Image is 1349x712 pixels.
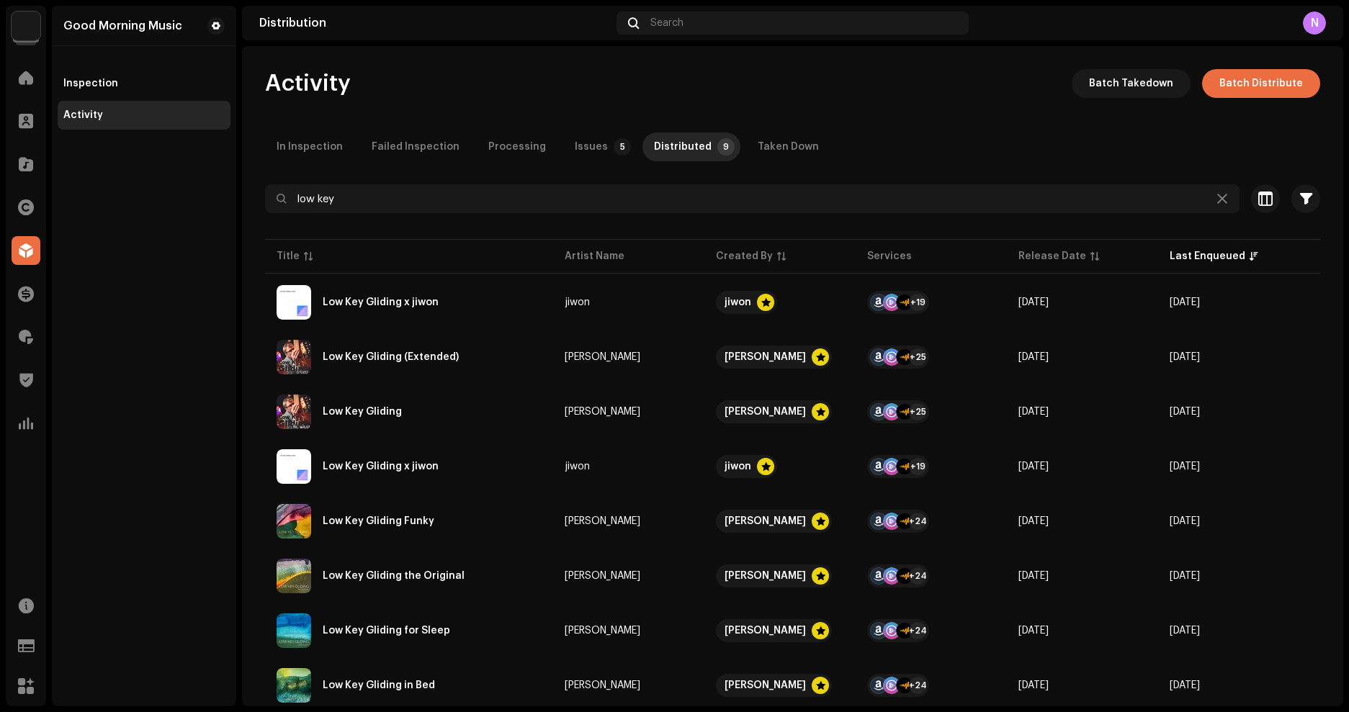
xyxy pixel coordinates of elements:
span: Jul 15, 2020 [1018,352,1049,362]
input: Search [265,184,1240,213]
span: May 1, 2025 [1018,571,1049,581]
span: Aug 8, 2025 [1018,461,1049,472]
span: jiwon [716,291,844,314]
span: Aug 14, 2025 [1170,407,1200,417]
span: Hal Walker [716,510,844,533]
img: bcd4ce32-2978-4308-af92-ed202946f236 [277,449,311,484]
span: Activity [265,69,351,98]
span: May 22, 2025 [1018,680,1049,690]
span: Hal Walker [565,571,693,581]
img: 76baadb5-92e0-4f88-b0c0-7bf4a2eae47d [277,559,311,593]
span: May 29, 2025 [1018,626,1049,636]
div: +24 [909,513,926,530]
p-badge: 9 [717,138,735,156]
span: Apr 12, 2025 [1170,680,1200,690]
div: +24 [909,677,926,694]
span: Hal Walker [565,352,693,362]
div: Created By [716,249,773,263]
img: e8100b90-b4d9-464d-97a1-614a046b3b14 [277,613,311,648]
span: Hal Walker [565,680,693,690]
div: Release Date [1018,249,1086,263]
div: Low Key Gliding x jiwon [323,297,439,307]
span: Batch Takedown [1089,69,1173,98]
div: [PERSON_NAME] [725,619,806,642]
img: 72dd31b0-d330-4b79-8975-845a8fb16ee4 [277,340,311,374]
span: Hal Walker [565,626,693,636]
div: Taken Down [758,132,819,161]
div: jiwon [725,291,751,314]
span: Hal Walker [716,674,844,697]
div: Title [277,249,300,263]
div: Low Key Gliding for Sleep [323,626,450,636]
div: Inspection [63,78,118,89]
div: [PERSON_NAME] [725,400,806,423]
span: Apr 14, 2025 [1170,571,1200,581]
div: [PERSON_NAME] [565,407,640,417]
div: [PERSON_NAME] [565,571,640,581]
div: Activity [63,109,103,121]
div: [PERSON_NAME] [725,674,806,697]
div: jiwon [725,455,751,478]
div: Issues [575,132,608,161]
span: Hal Walker [716,400,844,423]
re-m-nav-item: Inspection [58,69,230,98]
span: Sep 17, 2025 [1018,297,1049,307]
span: Hal Walker [716,564,844,587]
div: jiwon [565,297,590,307]
div: [PERSON_NAME] [565,626,640,636]
span: Jul 4, 2020 [1018,407,1049,417]
span: Sep 10, 2025 [1170,352,1200,362]
span: Hal Walker [716,346,844,369]
span: Apr 13, 2025 [1170,626,1200,636]
span: Hal Walker [565,407,693,417]
div: Low Key Gliding in Bed [323,680,435,690]
div: Low Key Gliding (Extended) [323,352,459,362]
img: 0dc9dc0b-21d6-44fc-b884-4d80d65a24d1 [277,668,311,703]
div: Distributed [654,132,712,161]
div: +25 [909,403,926,420]
div: [PERSON_NAME] [725,564,806,587]
div: Low Key Gliding x jiwon [323,461,439,472]
span: Jun 12, 2025 [1018,516,1049,526]
span: Batch Distribute [1219,69,1303,98]
span: Jul 21, 2025 [1170,461,1200,472]
img: 7ef54397-c566-45c7-b105-98c63b6e6443 [277,395,311,429]
div: In Inspection [277,132,343,161]
div: Processing [488,132,546,161]
p-badge: 5 [614,138,631,156]
re-m-nav-item: Activity [58,101,230,130]
span: jiwon [565,461,693,472]
span: Apr 14, 2025 [1170,516,1200,526]
div: Failed Inspection [372,132,460,161]
div: Low Key Gliding [323,407,402,417]
div: Low Key Gliding Funky [323,516,434,526]
div: Good Morning Music [63,20,182,32]
div: +25 [909,348,926,366]
div: [PERSON_NAME] [565,516,640,526]
div: [PERSON_NAME] [565,680,640,690]
div: Low Key Gliding the Original [323,571,465,581]
div: +19 [909,294,926,311]
div: +24 [909,567,926,585]
span: Hal Walker [716,619,844,642]
div: Last Enqueued [1170,249,1245,263]
span: jiwon [716,455,844,478]
button: Batch Distribute [1202,69,1320,98]
div: [PERSON_NAME] [725,346,806,369]
div: [PERSON_NAME] [565,352,640,362]
button: Batch Takedown [1072,69,1191,98]
div: N [1303,12,1326,35]
img: 4d355f5d-9311-46a2-b30d-525bdb8252bf [12,12,40,40]
span: Sep 17, 2025 [1170,297,1200,307]
span: Hal Walker [565,516,693,526]
span: Search [650,17,684,29]
div: [PERSON_NAME] [725,510,806,533]
div: +24 [909,622,926,639]
img: 91bed5a6-6bf1-4144-8f4b-6f17123b8cbe [277,504,311,538]
img: 8de32714-d8f4-4f03-87d3-83cfd0d962cd [277,285,311,320]
div: +19 [909,458,926,475]
div: jiwon [565,461,590,472]
div: Distribution [259,17,611,29]
span: jiwon [565,297,693,307]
